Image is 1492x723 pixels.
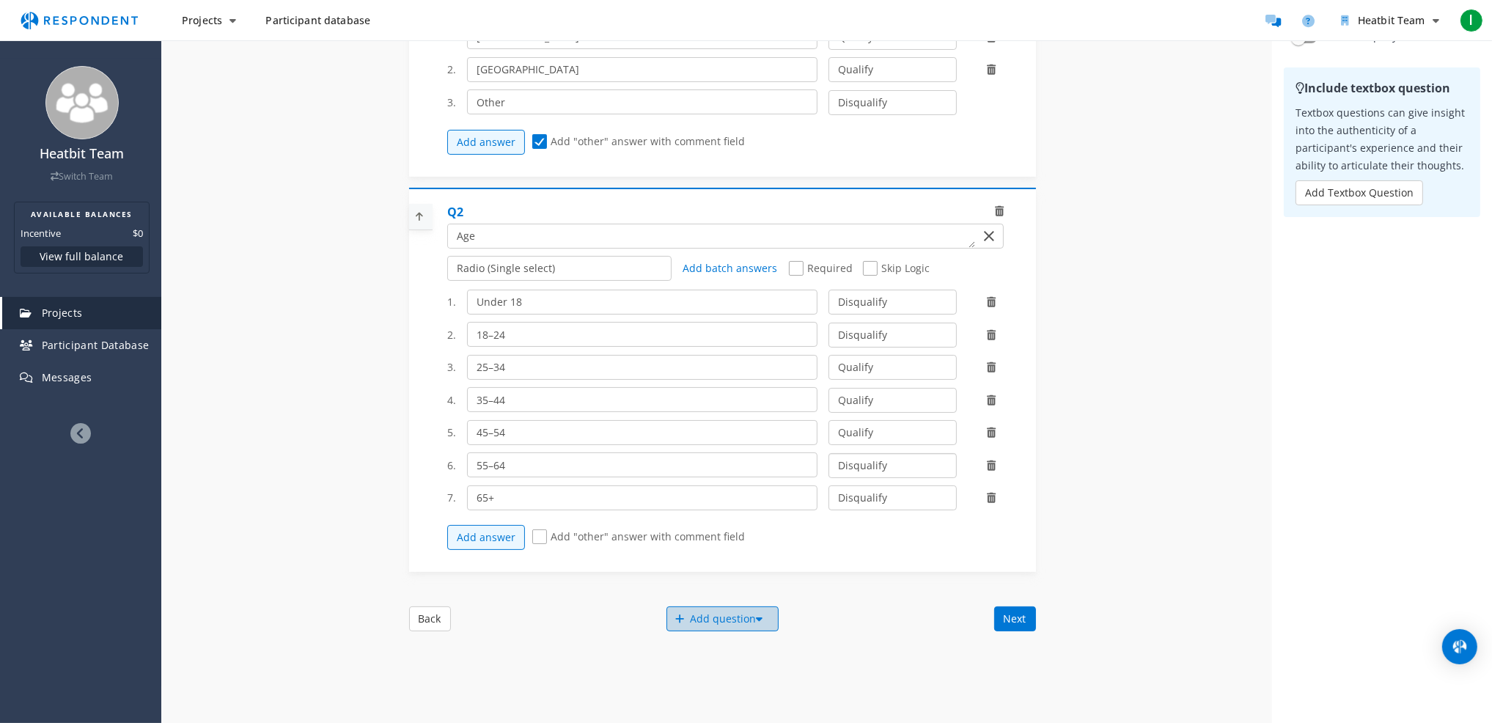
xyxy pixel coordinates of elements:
div: Add question [666,606,779,631]
input: Answer [467,420,817,445]
span: 7. [447,491,456,505]
span: Projects [42,306,83,320]
h4: Heatbit Team [10,147,154,161]
span: Add batch answers [683,261,777,275]
span: 3. [447,360,456,375]
div: Open Intercom Messenger [1442,629,1477,664]
span: Add "other" answer with comment field [532,529,745,547]
span: Participant Database [42,338,150,352]
span: Heatbit Team [1358,13,1425,27]
h2: Include textbox question [1296,79,1469,97]
button: Back [409,606,451,631]
span: 4. [447,393,456,408]
dt: Incentive [21,226,61,241]
button: Add Textbox Question [1296,180,1423,205]
input: Answer [467,452,817,477]
span: 5. [447,425,456,440]
span: 2. [447,62,456,77]
a: Help and support [1294,6,1323,35]
img: team_avatar_256.png [45,66,119,139]
input: Answer [467,57,817,82]
span: 3. [447,95,456,110]
a: Add batch answers [683,261,778,276]
div: Q2 [447,204,463,221]
img: respondent-logo.png [12,7,147,34]
span: Participant database [265,13,370,27]
a: Message participants [1259,6,1288,35]
span: Projects [182,13,222,27]
h2: AVAILABLE BALANCES [21,208,143,220]
button: Heatbit Team [1329,7,1451,34]
textarea: Which of the following categories best describes your firm's total assets under management (AUM)? [448,224,974,248]
span: Skip Logic [863,261,930,279]
section: Balance summary [14,202,150,274]
input: Answer [467,485,817,510]
span: I [1460,9,1483,32]
span: Required [789,261,853,279]
input: Answer [467,89,817,114]
input: Answer [467,290,817,315]
button: Add answer [447,525,525,550]
a: Switch Team [51,170,113,183]
input: Answer [467,322,817,347]
input: Answer [467,387,817,412]
input: Answer [467,355,817,380]
span: 6. [447,458,456,473]
p: Textbox questions can give insight into the authenticity of a participant's experience and their ... [1296,104,1469,175]
button: I [1457,7,1486,34]
span: 1. [447,295,456,309]
button: Projects [170,7,248,34]
button: Add answer [447,130,525,155]
a: Participant database [254,7,382,34]
span: Add "other" answer with comment field [532,134,745,152]
span: 2. [447,328,456,342]
span: Messages [42,370,92,384]
button: Next [994,606,1036,631]
button: View full balance [21,246,143,267]
button: Clear Input [979,225,999,247]
dd: $0 [133,226,143,241]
